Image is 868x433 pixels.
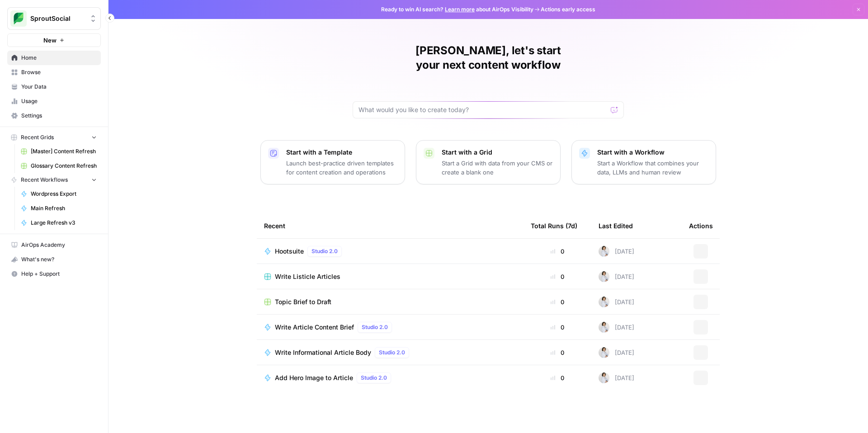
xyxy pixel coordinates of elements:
[17,216,101,230] a: Large Refresh v3
[31,190,97,198] span: Wordpress Export
[31,219,97,227] span: Large Refresh v3
[531,297,584,306] div: 0
[442,159,553,177] p: Start a Grid with data from your CMS or create a blank one
[275,247,304,256] span: Hootsuite
[17,201,101,216] a: Main Refresh
[442,148,553,157] p: Start with a Grid
[7,51,101,65] a: Home
[21,133,54,141] span: Recent Grids
[7,7,101,30] button: Workspace: SproutSocial
[275,272,340,281] span: Write Listicle Articles
[597,148,708,157] p: Start with a Workflow
[416,140,561,184] button: Start with a GridStart a Grid with data from your CMS or create a blank one
[10,10,27,27] img: SproutSocial Logo
[361,374,387,382] span: Studio 2.0
[7,108,101,123] a: Settings
[599,213,633,238] div: Last Edited
[7,173,101,187] button: Recent Workflows
[264,347,516,358] a: Write Informational Article BodyStudio 2.0
[21,112,97,120] span: Settings
[541,5,595,14] span: Actions early access
[7,80,101,94] a: Your Data
[264,297,516,306] a: Topic Brief to Draft
[275,297,331,306] span: Topic Brief to Draft
[599,372,609,383] img: jknv0oczz1bkybh4cpsjhogg89cj
[359,105,607,114] input: What would you like to create today?
[599,246,609,257] img: jknv0oczz1bkybh4cpsjhogg89cj
[264,272,516,281] a: Write Listicle Articles
[531,213,577,238] div: Total Runs (7d)
[21,241,97,249] span: AirOps Academy
[264,246,516,257] a: HootsuiteStudio 2.0
[21,270,97,278] span: Help + Support
[599,322,634,333] div: [DATE]
[689,213,713,238] div: Actions
[599,271,634,282] div: [DATE]
[286,159,397,177] p: Launch best-practice driven templates for content creation and operations
[445,6,475,13] a: Learn more
[531,247,584,256] div: 0
[599,347,609,358] img: jknv0oczz1bkybh4cpsjhogg89cj
[7,238,101,252] a: AirOps Academy
[275,373,353,382] span: Add Hero Image to Article
[7,65,101,80] a: Browse
[599,271,609,282] img: jknv0oczz1bkybh4cpsjhogg89cj
[260,140,405,184] button: Start with a TemplateLaunch best-practice driven templates for content creation and operations
[599,322,609,333] img: jknv0oczz1bkybh4cpsjhogg89cj
[17,187,101,201] a: Wordpress Export
[264,322,516,333] a: Write Article Content BriefStudio 2.0
[275,348,371,357] span: Write Informational Article Body
[17,159,101,173] a: Glossary Content Refresh
[31,147,97,155] span: [Master] Content Refresh
[599,297,634,307] div: [DATE]
[311,247,338,255] span: Studio 2.0
[379,348,405,357] span: Studio 2.0
[275,323,354,332] span: Write Article Content Brief
[7,33,101,47] button: New
[31,162,97,170] span: Glossary Content Refresh
[531,348,584,357] div: 0
[362,323,388,331] span: Studio 2.0
[7,252,101,267] button: What's new?
[21,83,97,91] span: Your Data
[21,97,97,105] span: Usage
[599,372,634,383] div: [DATE]
[597,159,708,177] p: Start a Workflow that combines your data, LLMs and human review
[381,5,533,14] span: Ready to win AI search? about AirOps Visibility
[30,14,85,23] span: SproutSocial
[31,204,97,212] span: Main Refresh
[21,176,68,184] span: Recent Workflows
[21,68,97,76] span: Browse
[599,297,609,307] img: jknv0oczz1bkybh4cpsjhogg89cj
[7,267,101,281] button: Help + Support
[286,148,397,157] p: Start with a Template
[17,144,101,159] a: [Master] Content Refresh
[353,43,624,72] h1: [PERSON_NAME], let's start your next content workflow
[7,131,101,144] button: Recent Grids
[599,246,634,257] div: [DATE]
[43,36,57,45] span: New
[264,372,516,383] a: Add Hero Image to ArticleStudio 2.0
[571,140,716,184] button: Start with a WorkflowStart a Workflow that combines your data, LLMs and human review
[531,323,584,332] div: 0
[531,373,584,382] div: 0
[8,253,100,266] div: What's new?
[531,272,584,281] div: 0
[21,54,97,62] span: Home
[264,213,516,238] div: Recent
[599,347,634,358] div: [DATE]
[7,94,101,108] a: Usage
